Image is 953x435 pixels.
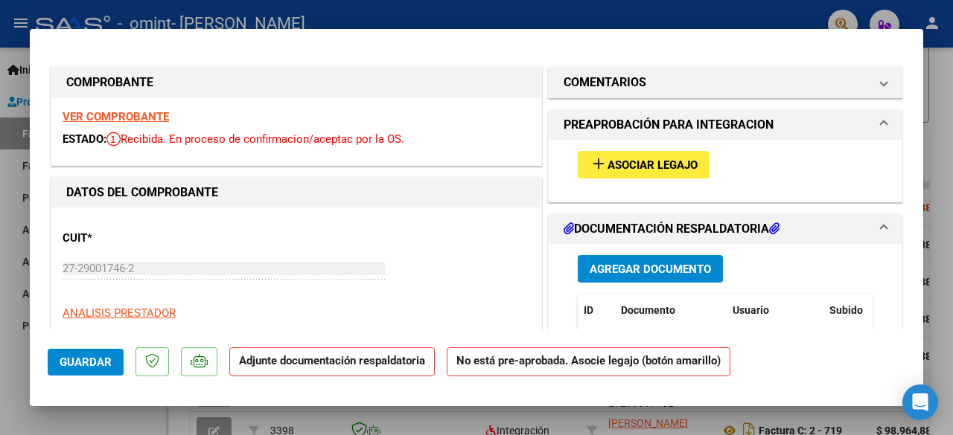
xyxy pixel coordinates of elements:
span: Asociar Legajo [608,158,698,172]
strong: No está pre-aprobada. Asocie legajo (botón amarillo) [447,347,730,376]
mat-expansion-panel-header: PREAPROBACIÓN PARA INTEGRACION [549,110,902,140]
datatable-header-cell: Subido [823,294,898,326]
mat-expansion-panel-header: DOCUMENTACIÓN RESPALDATORIA [549,214,902,244]
span: Agregar Documento [590,262,711,276]
button: Asociar Legajo [578,151,710,178]
span: ANALISIS PRESTADOR [63,306,176,320]
h1: DOCUMENTACIÓN RESPALDATORIA [564,220,780,238]
div: PREAPROBACIÓN PARA INTEGRACION [549,140,902,202]
mat-icon: add [590,155,608,173]
datatable-header-cell: Documento [615,294,727,326]
datatable-header-cell: ID [578,294,615,326]
p: CUIT [63,230,203,247]
a: VER COMPROBANTE [63,110,169,123]
strong: COMPROBANTE [66,75,153,89]
button: Agregar Documento [578,255,723,283]
span: Documento [621,304,675,316]
span: Guardar [60,355,112,369]
h1: COMENTARIOS [564,74,646,91]
span: Subido [829,304,863,316]
div: Open Intercom Messenger [902,384,938,420]
span: Recibida. En proceso de confirmacion/aceptac por la OS. [106,132,404,146]
span: ID [584,304,593,316]
button: Guardar [48,349,124,376]
span: ESTADO: [63,132,106,146]
mat-expansion-panel-header: COMENTARIOS [549,68,902,97]
strong: DATOS DEL COMPROBANTE [66,185,218,199]
datatable-header-cell: Usuario [727,294,823,326]
strong: Adjunte documentación respaldatoria [239,354,425,367]
span: Usuario [733,304,769,316]
h1: PREAPROBACIÓN PARA INTEGRACION [564,116,774,134]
